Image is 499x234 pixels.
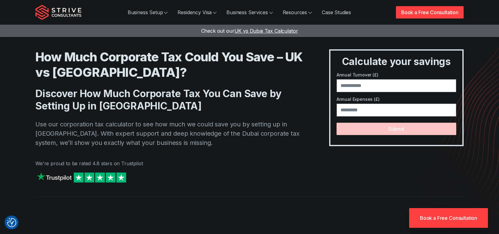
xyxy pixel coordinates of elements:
a: Book a Free Consultation [409,208,488,228]
a: Business Services [222,6,277,18]
button: Consent Preferences [7,218,16,227]
button: Submit [337,123,456,135]
h3: Calculate your savings [333,55,460,68]
h2: Discover How Much Corporate Tax You Can Save by Setting Up in [GEOGRAPHIC_DATA] [35,88,305,112]
a: Book a Free Consultation [396,6,464,18]
a: Resources [278,6,317,18]
a: Business Setup [123,6,173,18]
p: We're proud to be rated 4.8 stars on Trustpilot [35,160,305,167]
label: Annual Turnover (£) [337,72,456,78]
img: Strive Consultants [35,5,82,20]
img: Strive on Trustpilot [35,171,128,184]
p: Use our corporation tax calculator to see how much we could save you by setting up in [GEOGRAPHIC... [35,120,305,147]
h1: How Much Corporate Tax Could You Save – UK vs [GEOGRAPHIC_DATA]? [35,49,305,80]
span: UK vs Dubai Tax Calculator [234,28,298,34]
a: Case Studies [317,6,356,18]
a: Check out ourUK vs Dubai Tax Calculator [201,28,298,34]
img: Revisit consent button [7,218,16,227]
a: Residency Visa [173,6,222,18]
label: Annual Expenses (£) [337,96,456,102]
